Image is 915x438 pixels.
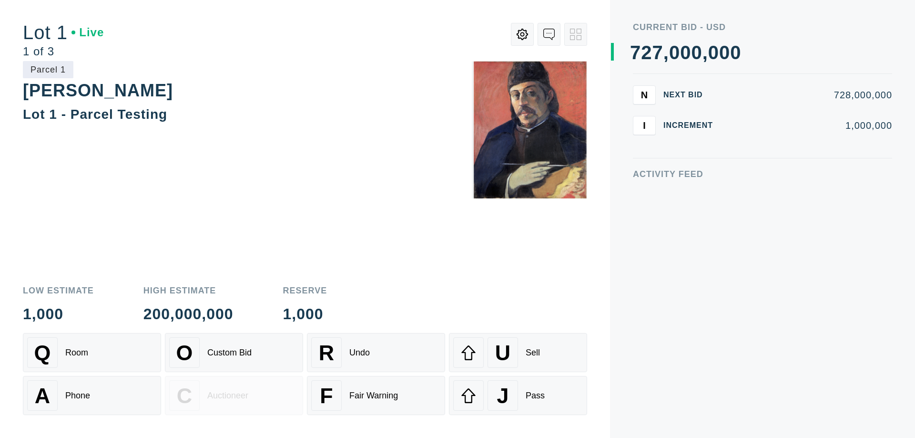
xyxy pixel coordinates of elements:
div: Activity Feed [633,170,892,178]
div: 0 [719,43,730,62]
div: , [702,43,708,234]
div: 2 [641,43,652,62]
div: Parcel 1 [23,61,73,78]
button: FFair Warning [307,376,445,415]
span: Q [34,341,51,365]
div: Low Estimate [23,286,94,295]
span: R [319,341,334,365]
div: Pass [526,391,545,401]
div: [PERSON_NAME] [23,81,173,100]
span: F [320,384,333,408]
button: I [633,116,656,135]
div: 200,000,000 [143,306,234,322]
div: Current Bid - USD [633,23,892,31]
div: Live [71,27,104,38]
button: APhone [23,376,161,415]
div: Undo [349,348,370,358]
button: CAuctioneer [165,376,303,415]
div: Reserve [283,286,327,295]
span: O [176,341,193,365]
span: N [641,89,648,100]
span: A [35,384,50,408]
button: JPass [449,376,587,415]
div: Phone [65,391,90,401]
button: OCustom Bid [165,333,303,372]
div: 0 [680,43,691,62]
div: Auctioneer [207,391,248,401]
button: N [633,85,656,104]
div: 0 [708,43,719,62]
span: C [177,384,192,408]
div: 1,000 [23,306,94,322]
div: Next Bid [663,91,721,99]
div: Custom Bid [207,348,252,358]
div: Lot 1 - Parcel Testing [23,107,167,122]
span: I [643,120,646,131]
div: 0 [691,43,702,62]
div: 0 [669,43,680,62]
div: 1 of 3 [23,46,104,57]
div: , [663,43,669,234]
div: 7 [630,43,641,62]
div: High Estimate [143,286,234,295]
div: Room [65,348,88,358]
div: 1,000,000 [728,121,892,130]
span: U [495,341,510,365]
button: USell [449,333,587,372]
div: Fair Warning [349,391,398,401]
div: 1,000 [283,306,327,322]
button: QRoom [23,333,161,372]
div: Lot 1 [23,23,104,42]
div: Sell [526,348,540,358]
div: 0 [730,43,741,62]
span: J [497,384,508,408]
button: RUndo [307,333,445,372]
div: 7 [652,43,663,62]
div: Increment [663,122,721,129]
div: 728,000,000 [728,90,892,100]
